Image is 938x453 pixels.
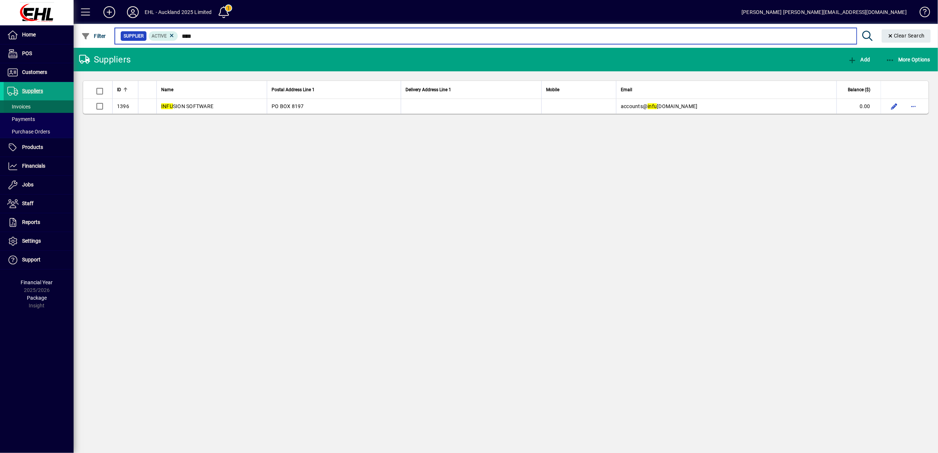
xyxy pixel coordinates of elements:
[22,163,45,169] span: Financials
[846,53,872,66] button: Add
[272,86,315,94] span: Postal Address Line 1
[648,103,657,109] em: infu
[79,29,108,43] button: Filter
[882,29,931,43] button: Clear
[161,86,173,94] span: Name
[841,86,877,94] div: Balance ($)
[546,86,559,94] span: Mobile
[272,103,304,109] span: PO BOX 8197
[22,32,36,38] span: Home
[22,219,40,225] span: Reports
[21,279,53,285] span: Financial Year
[406,86,451,94] span: Delivery Address Line 1
[22,69,47,75] span: Customers
[4,63,74,82] a: Customers
[848,57,870,63] span: Add
[98,6,121,19] button: Add
[7,116,35,122] span: Payments
[914,1,929,25] a: Knowledge Base
[907,100,919,112] button: More options
[621,86,632,94] span: Email
[22,257,40,263] span: Support
[27,295,47,301] span: Package
[81,33,106,39] span: Filter
[4,176,74,194] a: Jobs
[117,86,134,94] div: ID
[4,213,74,232] a: Reports
[4,232,74,250] a: Settings
[152,33,167,39] span: Active
[4,113,74,125] a: Payments
[161,103,173,109] em: INFU
[22,238,41,244] span: Settings
[848,86,870,94] span: Balance ($)
[117,86,121,94] span: ID
[4,26,74,44] a: Home
[4,251,74,269] a: Support
[149,31,178,41] mat-chip: Activation Status: Active
[4,44,74,63] a: POS
[621,103,698,109] span: accounts@ [DOMAIN_NAME]
[886,57,931,63] span: More Options
[145,6,212,18] div: EHL - Auckland 2025 Limited
[22,182,33,188] span: Jobs
[124,32,144,40] span: Supplier
[741,6,907,18] div: [PERSON_NAME] [PERSON_NAME][EMAIL_ADDRESS][DOMAIN_NAME]
[79,54,131,65] div: Suppliers
[4,195,74,213] a: Staff
[836,99,881,114] td: 0.00
[161,103,213,109] span: SION SOFTWARE
[546,86,612,94] div: Mobile
[22,200,33,206] span: Staff
[22,88,43,94] span: Suppliers
[7,129,50,135] span: Purchase Orders
[888,100,900,112] button: Edit
[121,6,145,19] button: Profile
[888,33,925,39] span: Clear Search
[117,103,129,109] span: 1396
[4,157,74,175] a: Financials
[7,104,31,110] span: Invoices
[4,125,74,138] a: Purchase Orders
[22,144,43,150] span: Products
[621,86,832,94] div: Email
[22,50,32,56] span: POS
[4,100,74,113] a: Invoices
[4,138,74,157] a: Products
[884,53,932,66] button: More Options
[161,86,262,94] div: Name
